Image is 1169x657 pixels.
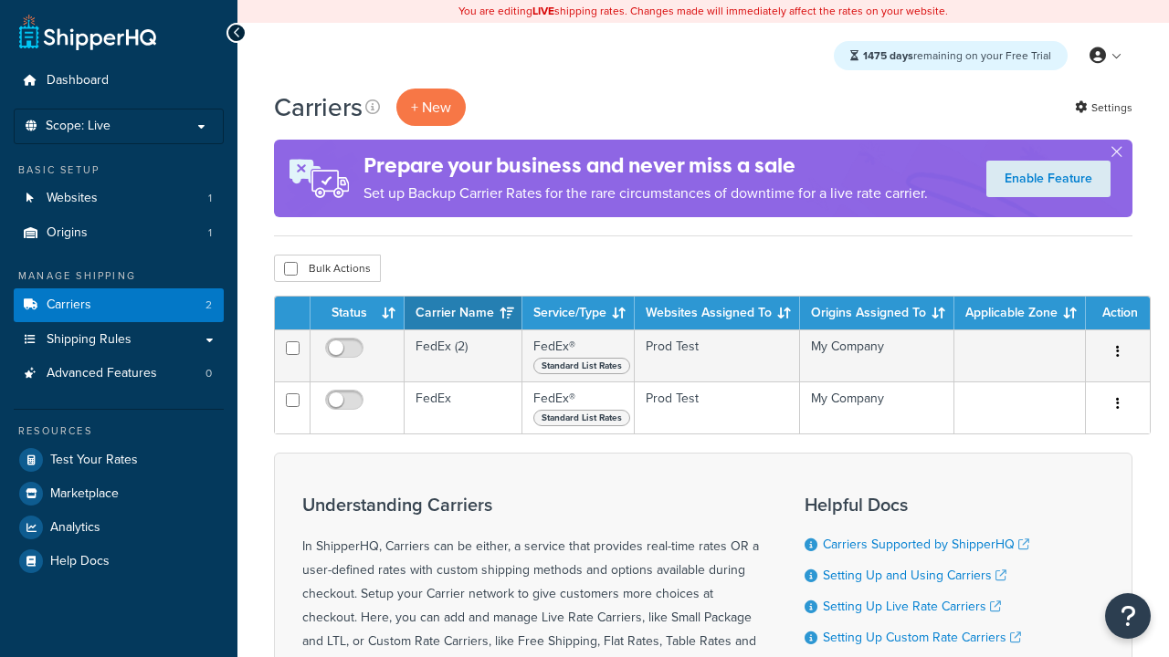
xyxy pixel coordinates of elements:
span: Test Your Rates [50,453,138,468]
span: Advanced Features [47,366,157,381]
th: Action [1086,297,1150,329]
span: 1 [208,191,212,206]
strong: 1475 days [863,47,913,64]
a: Help Docs [14,545,224,578]
a: Carriers Supported by ShipperHQ [823,535,1029,554]
button: Open Resource Center [1105,593,1151,639]
span: Shipping Rules [47,332,132,348]
a: Settings [1075,95,1132,120]
a: Enable Feature [986,161,1111,197]
h4: Prepare your business and never miss a sale [363,151,928,181]
a: ShipperHQ Home [19,14,156,50]
a: Websites 1 [14,182,224,215]
th: Service/Type: activate to sort column ascending [522,297,635,329]
td: FedEx® [522,329,635,381]
div: remaining on your Free Trial [834,41,1068,70]
th: Carrier Name: activate to sort column ascending [405,297,522,329]
th: Status: activate to sort column ascending [311,297,405,329]
td: My Company [800,381,954,433]
button: + New [396,89,466,126]
span: Standard List Rates [533,410,630,426]
td: My Company [800,329,954,381]
a: Origins 1 [14,216,224,250]
div: Basic Setup [14,162,224,178]
h1: Carriers [274,89,363,125]
span: Dashboard [47,73,109,89]
span: Origins [47,225,88,241]
span: Scope: Live [46,119,111,134]
a: Test Your Rates [14,443,224,476]
a: Setting Up Custom Rate Carriers [823,628,1021,647]
div: Resources [14,423,224,439]
span: Websites [47,191,98,206]
th: Websites Assigned To: activate to sort column ascending [635,297,800,329]
span: Standard List Rates [533,358,630,374]
td: FedEx (2) [405,329,522,381]
li: Carriers [14,288,224,322]
a: Dashboard [14,64,224,98]
a: Setting Up and Using Carriers [823,566,1006,585]
h3: Understanding Carriers [302,495,759,515]
td: Prod Test [635,329,800,381]
li: Advanced Features [14,357,224,391]
a: Advanced Features 0 [14,357,224,391]
b: LIVE [532,3,554,19]
th: Origins Assigned To: activate to sort column ascending [800,297,954,329]
th: Applicable Zone: activate to sort column ascending [954,297,1086,329]
a: Carriers 2 [14,288,224,322]
span: Analytics [50,520,100,536]
a: Setting Up Live Rate Carriers [823,597,1001,616]
li: Websites [14,182,224,215]
span: 0 [205,366,212,381]
a: Analytics [14,511,224,544]
td: FedEx [405,381,522,433]
span: 2 [205,297,212,313]
button: Bulk Actions [274,255,381,282]
p: Set up Backup Carrier Rates for the rare circumstances of downtime for a live rate carrier. [363,181,928,206]
span: Marketplace [50,486,119,502]
h3: Helpful Docs [805,495,1043,515]
td: Prod Test [635,381,800,433]
span: Carriers [47,297,91,313]
span: Help Docs [50,554,110,569]
img: ad-rules-rateshop-fe6ec290ccb7230408bd80ed9643f0289d75e0ffd9eb532fc0e269fcd187b520.png [274,140,363,217]
td: FedEx® [522,381,635,433]
a: Shipping Rules [14,323,224,357]
div: Manage Shipping [14,268,224,284]
li: Origins [14,216,224,250]
span: 1 [208,225,212,241]
a: Marketplace [14,477,224,510]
